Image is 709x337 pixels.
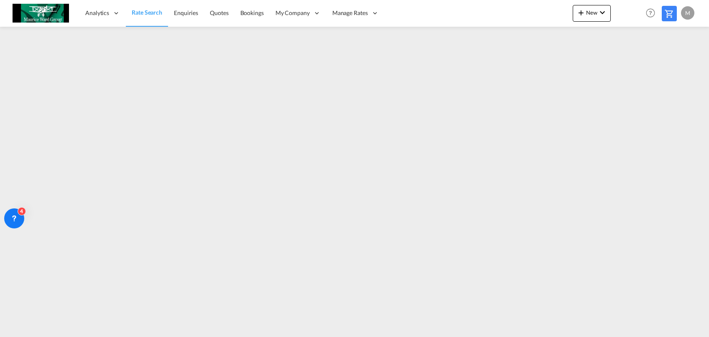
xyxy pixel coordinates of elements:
[13,4,69,23] img: c6e8db30f5a511eea3e1ab7543c40fcc.jpg
[132,9,162,16] span: Rate Search
[174,9,198,16] span: Enquiries
[681,6,694,20] div: M
[332,9,368,17] span: Manage Rates
[576,8,586,18] md-icon: icon-plus 400-fg
[275,9,310,17] span: My Company
[643,6,658,20] span: Help
[597,8,607,18] md-icon: icon-chevron-down
[576,9,607,16] span: New
[210,9,228,16] span: Quotes
[643,6,662,21] div: Help
[240,9,264,16] span: Bookings
[573,5,611,22] button: icon-plus 400-fgNewicon-chevron-down
[85,9,109,17] span: Analytics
